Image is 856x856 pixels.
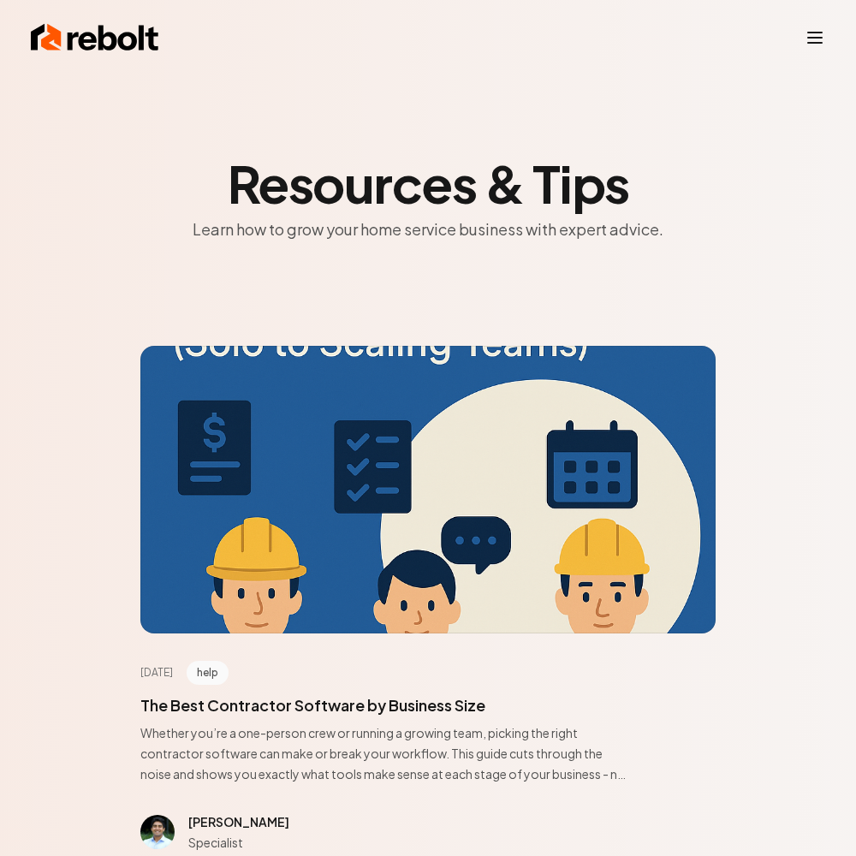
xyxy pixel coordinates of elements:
p: Learn how to grow your home service business with expert advice. [140,216,716,243]
span: [PERSON_NAME] [188,814,289,829]
time: [DATE] [140,666,173,680]
a: The Best Contractor Software by Business Size [140,695,485,715]
span: help [187,661,229,685]
h2: Resources & Tips [140,158,716,209]
img: Rebolt Logo [31,21,159,55]
button: Toggle mobile menu [805,27,825,48]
